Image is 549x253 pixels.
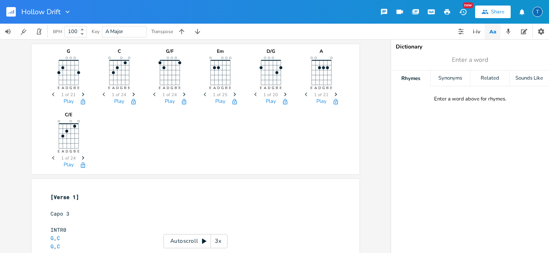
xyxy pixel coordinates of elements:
div: C [100,49,139,54]
div: Related [470,71,510,86]
span: 1 of 24 [162,93,177,97]
div: BPM [53,30,62,34]
span: , [51,234,63,242]
text: A [162,86,165,90]
button: New [455,5,471,19]
span: 1 of 24 [61,156,76,160]
span: 1 of 24 [112,93,126,97]
text: D [65,149,68,154]
button: Play [114,99,124,105]
span: 1 of 25 [213,93,227,97]
div: A [302,49,341,54]
span: A Major [105,28,123,35]
button: Share [475,6,511,18]
span: Capo 3 [51,210,70,217]
div: Key [92,29,100,34]
div: Synonyms [431,71,470,86]
div: Share [491,8,504,15]
button: Play [64,162,74,169]
div: Dictionary [396,44,544,50]
span: INTR0 [51,226,66,233]
text: E [77,149,79,154]
text: A [61,149,64,154]
div: G [49,49,88,54]
text: D [217,86,220,90]
button: Play [215,99,226,105]
text: A [213,86,216,90]
div: The Killing Tide [532,7,543,17]
text: D [267,86,270,90]
div: Sounds Like [510,71,549,86]
text: G [69,86,72,90]
button: T [532,3,543,21]
text: E [279,86,281,90]
text: B [326,86,328,90]
text: G [170,86,173,90]
text: G [221,86,224,90]
text: G [120,86,122,90]
div: Rhymes [391,71,430,86]
div: Transpose [151,29,173,34]
div: 3x [211,234,225,248]
button: Play [316,99,327,105]
text: E [310,86,312,90]
text: E [330,86,332,90]
span: C [57,243,60,250]
div: Enter a word above for rhymes. [434,96,506,102]
text: E [57,149,59,154]
text: B [124,86,126,90]
span: G [51,234,54,242]
text: E [108,86,110,90]
span: 1 of 20 [263,93,278,97]
div: C/E [49,112,88,117]
button: Play [165,99,175,105]
div: Autoscroll [164,234,227,248]
text: A [112,86,115,90]
text: G [322,86,325,90]
text: E [209,86,211,90]
div: Em [201,49,240,54]
span: 1 of 21 [314,93,329,97]
span: [Verse 1] [51,193,79,201]
text: E [229,86,231,90]
div: D/G [251,49,291,54]
button: Play [266,99,276,105]
span: 1 of 21 [61,93,76,97]
div: New [463,2,473,8]
text: E [57,86,59,90]
text: G [271,86,274,90]
text: D [166,86,169,90]
span: Hollow Drift [21,8,60,15]
button: Play [64,99,74,105]
text: A [263,86,266,90]
text: D [65,86,68,90]
span: , [51,243,63,250]
text: E [259,86,261,90]
text: D [318,86,321,90]
div: G/F [150,49,190,54]
text: B [225,86,227,90]
text: E [77,86,79,90]
span: C [57,234,60,242]
text: B [275,86,278,90]
text: G [69,149,72,154]
text: A [314,86,317,90]
text: E [158,86,160,90]
text: A [61,86,64,90]
span: G [51,243,54,250]
text: B [174,86,177,90]
text: B [73,86,75,90]
text: D [116,86,118,90]
span: Enter a word [452,56,488,65]
text: E [128,86,130,90]
text: B [73,149,75,154]
text: E [178,86,180,90]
